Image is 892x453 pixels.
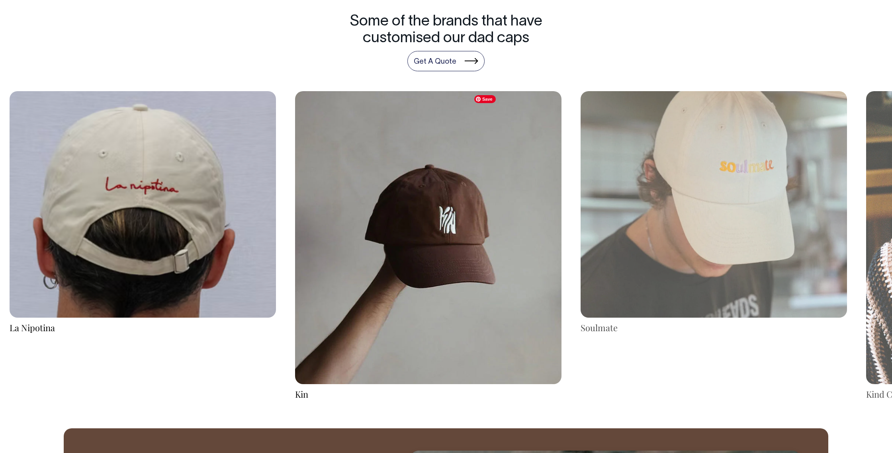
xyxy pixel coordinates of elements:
div: Soulmate [581,322,847,334]
img: La Nipotina [10,91,276,318]
a: Get A Quote [407,51,485,72]
img: Kin [295,91,561,384]
span: Save [474,95,496,103]
div: La Nipotina [10,322,276,334]
img: Soulmate [581,91,847,318]
div: Kin [295,388,561,400]
h4: Some of the brands that have customised our dad caps [342,14,551,47]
